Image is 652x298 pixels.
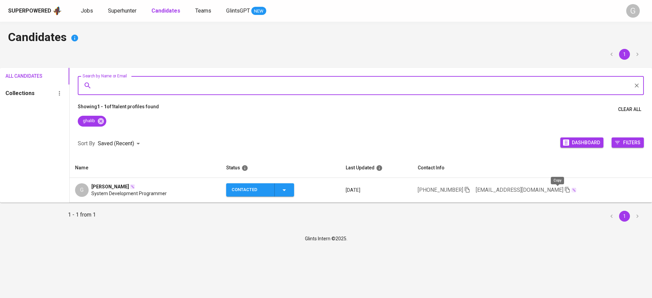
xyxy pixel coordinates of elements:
[412,158,652,178] th: Contact Info
[626,4,640,18] div: G
[78,118,99,124] span: ghalib
[91,190,167,197] span: System Development Programmer
[5,72,34,80] span: All Candidates
[151,7,182,15] a: Candidates
[612,137,644,148] button: Filters
[78,103,159,116] p: Showing of talent profiles found
[5,89,35,98] h6: Collections
[226,7,250,14] span: GlintsGPT
[195,7,213,15] a: Teams
[75,183,89,197] div: G
[221,158,341,178] th: Status
[615,103,644,116] button: Clear All
[81,7,93,14] span: Jobs
[226,7,266,15] a: GlintsGPT NEW
[251,8,266,15] span: NEW
[98,139,134,148] p: Saved (Recent)
[340,158,412,178] th: Last Updated
[70,158,220,178] th: Name
[605,211,644,222] nav: pagination navigation
[130,184,135,189] img: magic_wand.svg
[53,6,62,16] img: app logo
[8,30,644,46] h4: Candidates
[226,183,294,197] button: Contacted
[605,49,644,60] nav: pagination navigation
[619,211,630,222] button: page 1
[195,7,211,14] span: Teams
[68,211,96,222] p: 1 - 1 from 1
[571,187,577,193] img: magic_wand.svg
[618,105,641,114] span: Clear All
[8,7,51,15] div: Superpowered
[98,137,142,150] div: Saved (Recent)
[632,81,641,90] button: Clear
[91,183,129,190] span: [PERSON_NAME]
[572,138,600,147] span: Dashboard
[623,138,640,147] span: Filters
[619,49,630,60] button: page 1
[81,7,94,15] a: Jobs
[151,7,180,14] b: Candidates
[8,6,62,16] a: Superpoweredapp logo
[346,187,407,193] p: [DATE]
[418,187,463,193] span: [PHONE_NUMBER]
[560,137,603,148] button: Dashboard
[232,183,269,197] div: Contacted
[97,104,107,109] b: 1 - 1
[108,7,138,15] a: Superhunter
[111,104,114,109] b: 1
[108,7,137,14] span: Superhunter
[476,187,563,193] span: [EMAIL_ADDRESS][DOMAIN_NAME]
[78,139,95,148] p: Sort By
[78,116,106,127] div: ghalib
